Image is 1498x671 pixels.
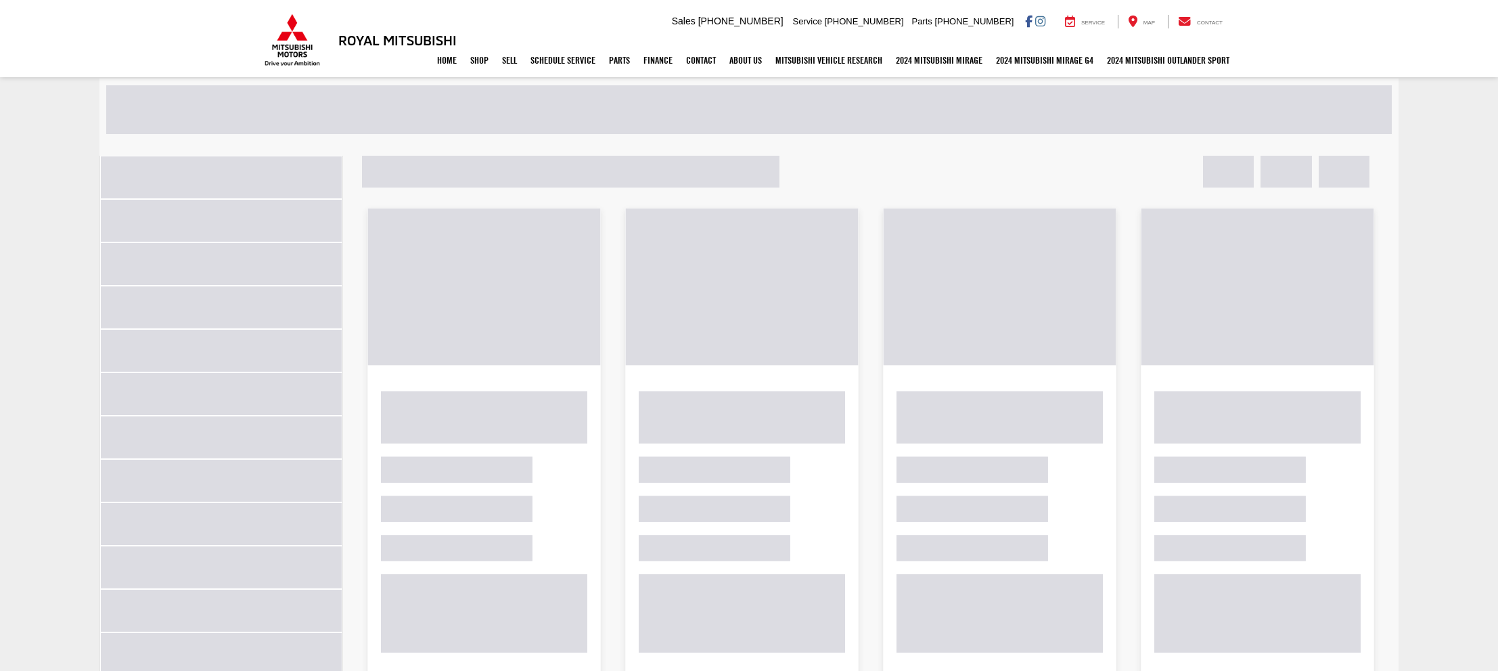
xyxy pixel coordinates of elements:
span: [PHONE_NUMBER] [825,16,904,26]
a: 2024 Mitsubishi Outlander SPORT [1100,43,1236,77]
span: Service [1081,20,1105,26]
a: Finance [637,43,679,77]
span: Contact [1197,20,1223,26]
a: Service [1055,15,1115,28]
span: Map [1143,20,1155,26]
span: Sales [672,16,696,26]
span: Parts [911,16,932,26]
a: Contact [679,43,723,77]
a: Map [1118,15,1165,28]
a: Instagram: Click to visit our Instagram page [1035,16,1045,26]
a: Sell [495,43,524,77]
a: Parts: Opens in a new tab [602,43,637,77]
a: Schedule Service: Opens in a new tab [524,43,602,77]
a: Mitsubishi Vehicle Research [769,43,889,77]
a: Shop [463,43,495,77]
a: 2024 Mitsubishi Mirage [889,43,989,77]
a: 2024 Mitsubishi Mirage G4 [989,43,1100,77]
a: Home [430,43,463,77]
span: [PHONE_NUMBER] [698,16,784,26]
h3: Royal Mitsubishi [338,33,457,47]
a: Facebook: Click to visit our Facebook page [1025,16,1032,26]
span: [PHONE_NUMBER] [934,16,1014,26]
span: Service [793,16,822,26]
img: Mitsubishi [262,14,323,66]
a: About Us [723,43,769,77]
a: Contact [1168,15,1233,28]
